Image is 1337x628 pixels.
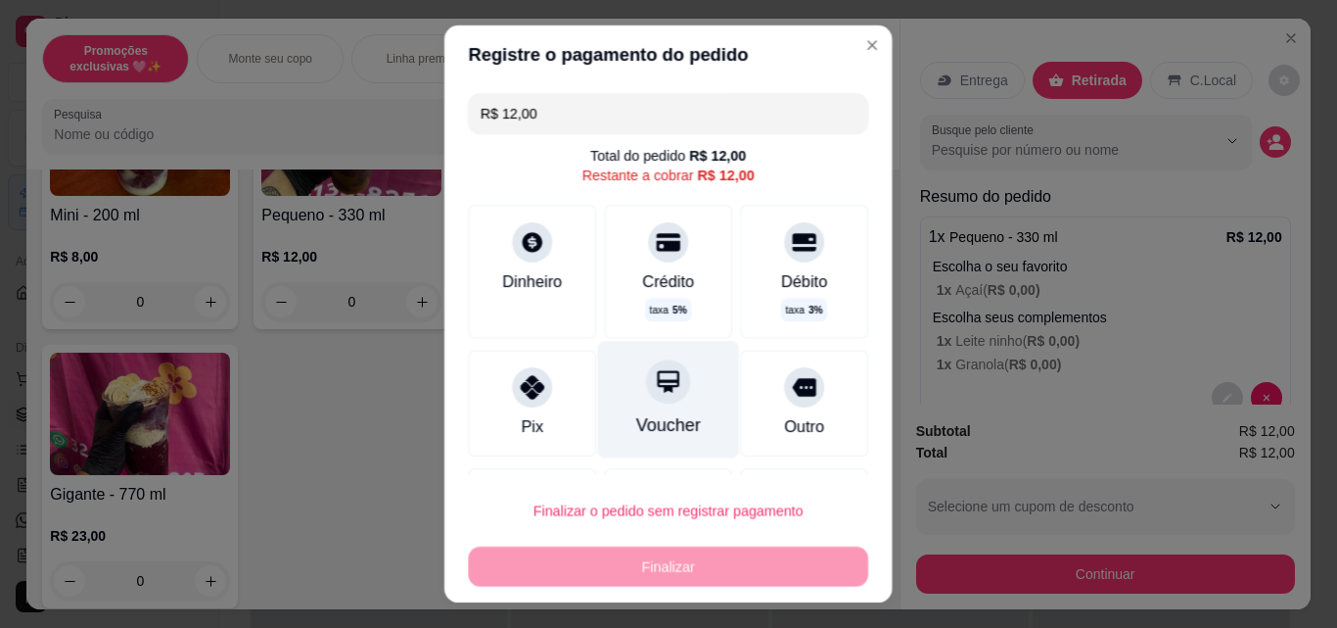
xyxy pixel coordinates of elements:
[444,25,893,85] header: Registre o pagamento do pedido
[503,270,563,295] div: Dinheiro
[582,166,755,185] div: Restante a cobrar
[643,270,695,295] div: Crédito
[690,145,747,165] div: R$ 12,00
[856,29,889,62] button: Close
[650,303,687,317] p: taxa
[522,415,544,440] div: Pix
[636,412,701,439] div: Voucher
[469,491,869,531] button: Finalizar o pedido sem registrar pagamento
[481,93,856,133] input: Ex.: hambúrguer de cordeiro
[698,166,755,185] div: R$ 12,00
[590,145,746,165] div: Total do pedido
[672,303,687,317] span: 5 %
[786,303,823,317] p: taxa
[808,303,823,317] span: 3 %
[784,415,824,440] div: Outro
[781,270,827,295] div: Débito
